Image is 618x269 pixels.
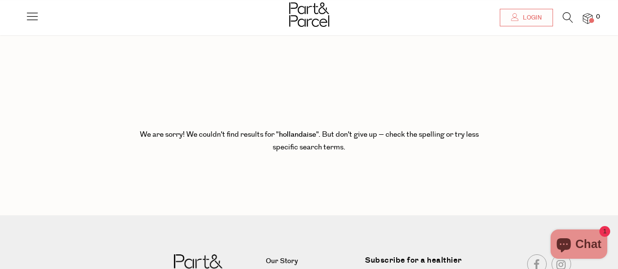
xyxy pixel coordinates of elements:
b: hollandaise [279,129,316,140]
div: We are sorry! We couldn't find results for " ". But don't give up – check the spelling or try les... [138,94,480,178]
a: Our Story [266,256,358,268]
a: 0 [583,13,593,23]
img: Part&Parcel [289,2,329,27]
span: 0 [594,13,602,21]
span: Login [520,14,542,22]
a: Login [500,9,553,26]
inbox-online-store-chat: Shopify online store chat [548,229,610,261]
